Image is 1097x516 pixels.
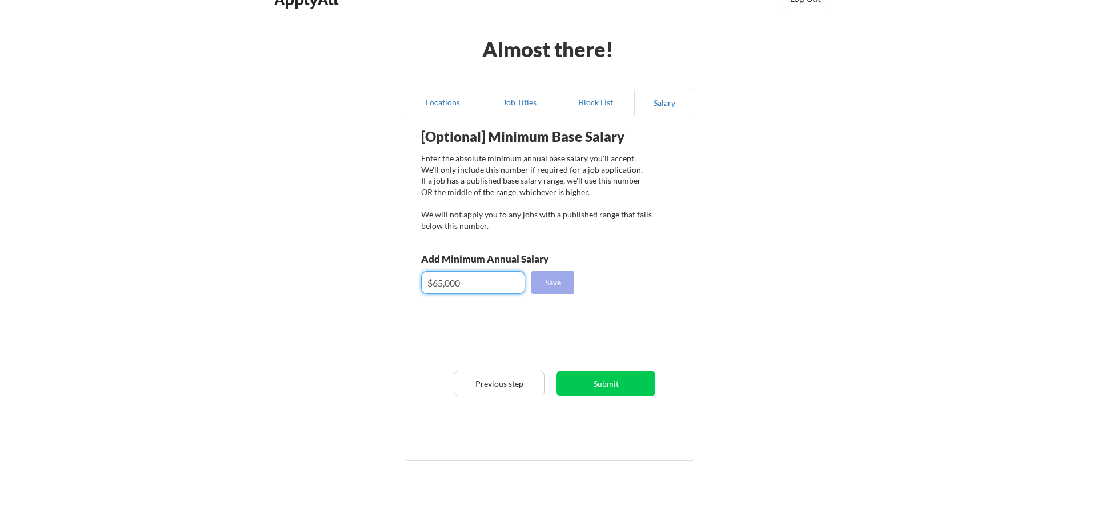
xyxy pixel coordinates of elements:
[421,153,652,231] div: Enter the absolute minimum annual base salary you'll accept. We'll only include this number if re...
[468,39,627,59] div: Almost there!
[634,89,694,116] button: Salary
[454,371,545,396] button: Previous step
[531,271,574,294] button: Save
[558,89,634,116] button: Block List
[421,271,525,294] input: E.g. $100,000
[481,89,558,116] button: Job Titles
[405,89,481,116] button: Locations
[421,254,599,264] div: Add Minimum Annual Salary
[556,371,655,396] button: Submit
[421,130,652,144] div: [Optional] Minimum Base Salary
